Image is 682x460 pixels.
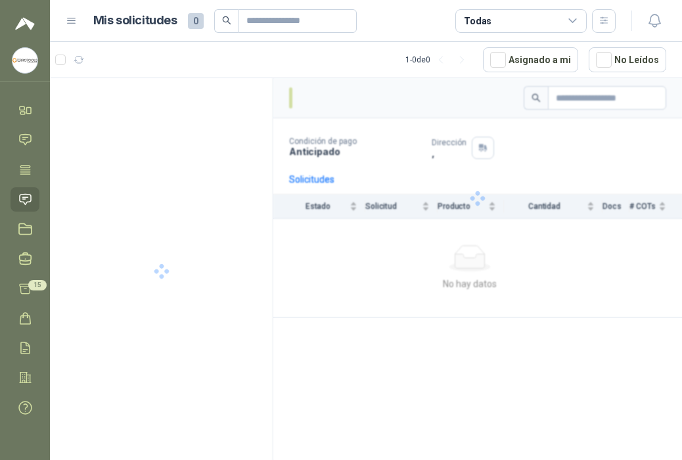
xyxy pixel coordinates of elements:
span: search [222,16,231,25]
img: Logo peakr [15,16,35,32]
div: 1 - 0 de 0 [405,49,472,70]
span: 0 [188,13,204,29]
a: 15 [11,277,39,301]
img: Company Logo [12,48,37,73]
h1: Mis solicitudes [93,11,177,30]
button: Asignado a mi [483,47,578,72]
div: Todas [464,14,491,28]
button: No Leídos [589,47,666,72]
span: 15 [28,280,47,290]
